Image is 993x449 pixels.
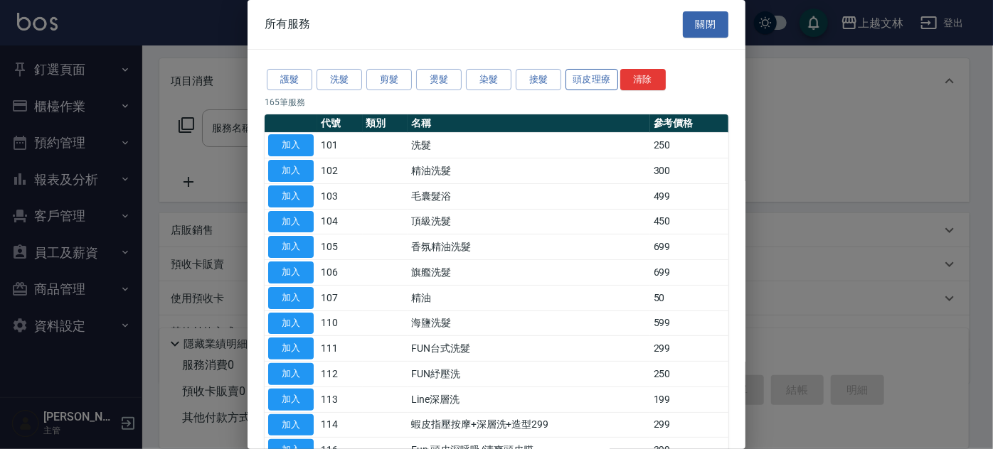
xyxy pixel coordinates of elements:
td: 頂級洗髮 [408,209,650,234]
td: 101 [317,133,363,158]
td: 250 [650,133,728,158]
button: 加入 [268,337,314,359]
td: 111 [317,336,363,362]
button: 加入 [268,414,314,436]
td: 50 [650,285,728,310]
p: 165 筆服務 [265,96,728,109]
td: 精油洗髮 [408,158,650,184]
button: 加入 [268,313,314,335]
td: Line深層洗 [408,386,650,412]
button: 護髮 [267,69,312,91]
td: 洗髮 [408,133,650,158]
td: 299 [650,412,728,438]
button: 染髮 [466,69,511,91]
td: 毛囊髮浴 [408,183,650,209]
td: FUN台式洗髮 [408,336,650,362]
td: 110 [317,310,363,336]
td: 300 [650,158,728,184]
td: 599 [650,310,728,336]
button: 加入 [268,134,314,156]
td: 105 [317,234,363,260]
td: 499 [650,183,728,209]
td: 299 [650,336,728,362]
td: 海鹽洗髮 [408,310,650,336]
td: 112 [317,362,363,387]
button: 加入 [268,160,314,182]
td: 精油 [408,285,650,310]
td: 106 [317,260,363,286]
button: 洗髮 [317,69,362,91]
td: 旗艦洗髮 [408,260,650,286]
th: 名稱 [408,114,650,133]
button: 加入 [268,363,314,385]
td: 250 [650,362,728,387]
th: 參考價格 [650,114,728,133]
button: 燙髮 [416,69,462,91]
td: 450 [650,209,728,234]
th: 代號 [317,114,363,133]
button: 加入 [268,287,314,309]
button: 加入 [268,185,314,207]
td: 102 [317,158,363,184]
td: 113 [317,386,363,412]
td: 蝦皮指壓按摩+深層洗+造型299 [408,412,650,438]
button: 加入 [268,261,314,283]
td: 199 [650,386,728,412]
button: 清除 [620,69,666,91]
td: 香氛精油洗髮 [408,234,650,260]
button: 接髮 [516,69,561,91]
button: 關閉 [683,11,728,38]
span: 所有服務 [265,17,310,31]
button: 剪髮 [366,69,412,91]
td: 107 [317,285,363,310]
td: 699 [650,260,728,286]
td: 699 [650,234,728,260]
button: 加入 [268,211,314,233]
td: 104 [317,209,363,234]
td: 103 [317,183,363,209]
td: 114 [317,412,363,438]
th: 類別 [363,114,408,133]
button: 加入 [268,236,314,258]
td: FUN紓壓洗 [408,362,650,387]
button: 頭皮理療 [565,69,618,91]
button: 加入 [268,389,314,411]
